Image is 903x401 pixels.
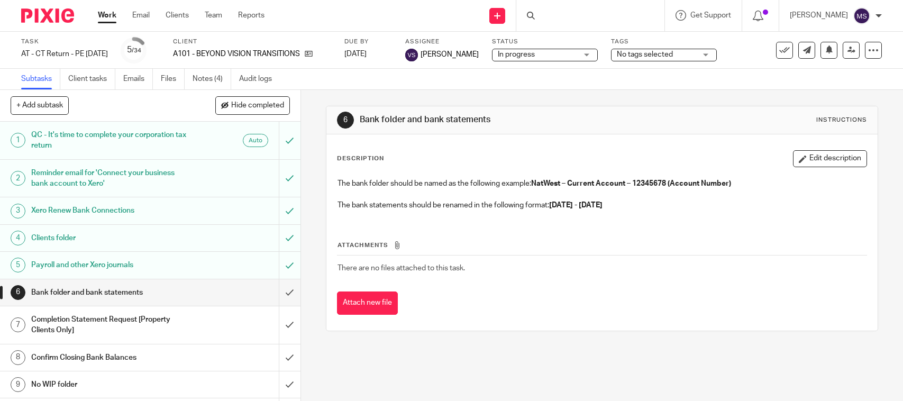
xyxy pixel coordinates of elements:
[193,69,231,89] a: Notes (4)
[337,112,354,129] div: 6
[98,10,116,21] a: Work
[31,230,189,246] h1: Clients folder
[337,291,398,315] button: Attach new file
[31,350,189,366] h1: Confirm Closing Bank Balances
[279,122,300,159] div: Can't undo an automated email
[279,371,300,398] div: Mark as done
[338,200,866,211] p: The bank statements should be renamed in the following format:
[68,69,115,89] a: Client tasks
[239,69,280,89] a: Audit logs
[421,49,479,60] span: [PERSON_NAME]
[21,49,108,59] div: AT - CT Return - PE [DATE]
[173,49,299,59] p: A101 - BEYOND VISION TRANSITIONS C.I.C.
[279,344,300,371] div: Mark as done
[853,7,870,24] img: svg%3E
[31,377,189,393] h1: No WIP folder
[11,317,25,332] div: 7
[11,350,25,365] div: 8
[31,127,189,154] h1: QC - It's time to complete your corporation tax return
[21,49,108,59] div: AT - CT Return - PE 31-01-2025
[617,51,673,58] span: No tags selected
[279,279,300,306] div: Mark as done
[338,242,388,248] span: Attachments
[21,69,60,89] a: Subtasks
[279,225,300,251] div: Mark as to do
[279,252,300,278] div: Mark as to do
[11,285,25,300] div: 6
[843,42,860,59] a: Reassign task
[405,49,418,61] img: Vaibhav Solanki
[21,8,74,23] img: Pixie
[531,180,731,187] strong: NatWest – Current Account – 12345678 (Account Number)
[31,203,189,218] h1: Xero Renew Bank Connections
[238,10,264,21] a: Reports
[690,12,731,19] span: Get Support
[798,42,815,59] a: Send new email to A101 - BEYOND VISION TRANSITIONS C.I.C.
[11,171,25,186] div: 2
[793,150,867,167] button: Edit description
[205,10,222,21] a: Team
[173,38,331,46] label: Client
[215,96,290,114] button: Hide completed
[820,42,837,59] button: Snooze task
[11,377,25,392] div: 9
[305,50,313,58] i: Open client page
[337,154,384,163] p: Description
[31,285,189,300] h1: Bank folder and bank statements
[31,312,189,339] h1: Completion Statement Request [Property Clients Only]
[127,44,141,56] div: 5
[132,10,150,21] a: Email
[492,38,598,46] label: Status
[166,10,189,21] a: Clients
[31,165,189,192] h1: Reminder email for 'Connect your business bank account to Xero'
[816,116,867,124] div: Instructions
[11,133,25,148] div: 1
[243,134,268,147] div: Automated emails are sent as soon as the preceding subtask is completed.
[231,102,284,110] span: Hide completed
[123,69,153,89] a: Emails
[31,257,189,273] h1: Payroll and other Xero journals
[549,202,603,209] strong: [DATE] - [DATE]
[338,178,866,189] p: The bank folder should be named as the following example:
[498,51,535,58] span: In progress
[132,48,141,53] small: /34
[161,69,185,89] a: Files
[279,306,300,344] div: Mark as done
[360,114,625,125] h1: Bank folder and bank statements
[344,50,367,58] span: [DATE]
[279,197,300,224] div: Mark as to do
[344,38,392,46] label: Due by
[790,10,848,21] p: [PERSON_NAME]
[11,204,25,218] div: 3
[611,38,717,46] label: Tags
[21,38,108,46] label: Task
[405,38,479,46] label: Assignee
[279,160,300,197] div: Mark as to do
[11,96,69,114] button: + Add subtask
[11,258,25,272] div: 5
[338,265,465,272] span: There are no files attached to this task.
[11,231,25,245] div: 4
